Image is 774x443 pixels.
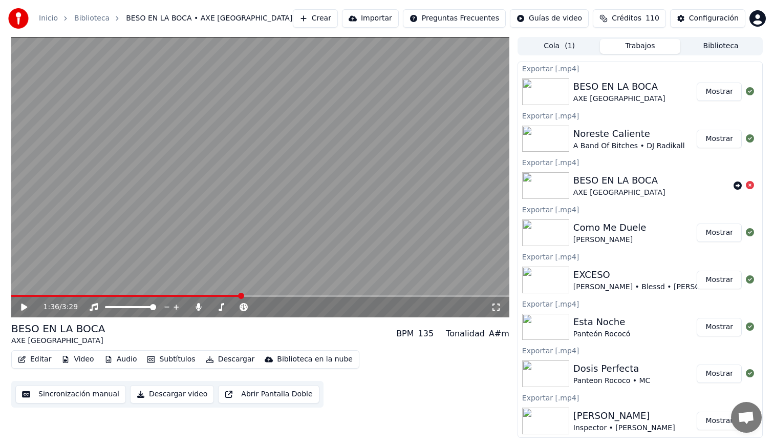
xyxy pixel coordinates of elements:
button: Mostrar [697,412,742,430]
div: [PERSON_NAME] [573,235,647,245]
div: 135 [418,328,434,340]
span: BESO EN LA BOCA • AXE [GEOGRAPHIC_DATA] [126,13,292,24]
div: Biblioteca en la nube [277,354,353,365]
button: Crear [293,9,338,28]
div: [PERSON_NAME] [573,409,675,423]
button: Mostrar [697,318,742,336]
div: A Band Of Bitches • DJ Radikall [573,141,685,151]
div: Noreste Caliente [573,127,685,141]
a: Biblioteca [74,13,110,24]
div: Inspector • [PERSON_NAME] [573,423,675,433]
button: Mostrar [697,365,742,383]
div: Exportar [.mp4] [518,62,762,74]
span: Créditos [612,13,641,24]
div: Chat abierto [731,402,762,433]
button: Subtítulos [143,352,199,367]
div: BPM [396,328,414,340]
a: Inicio [39,13,58,24]
button: Trabajos [600,39,681,54]
button: Créditos110 [593,9,666,28]
button: Importar [342,9,399,28]
div: BESO EN LA BOCA [573,173,665,188]
nav: breadcrumb [39,13,292,24]
div: Esta Noche [573,315,630,329]
div: EXCESO [573,268,733,282]
span: 110 [646,13,659,24]
div: / [44,302,68,312]
div: Exportar [.mp4] [518,109,762,122]
button: Mostrar [697,83,742,101]
div: AXE [GEOGRAPHIC_DATA] [573,94,665,104]
button: Abrir Pantalla Doble [218,385,319,404]
button: Mostrar [697,130,742,148]
div: A#m [489,328,509,340]
span: 1:36 [44,302,59,312]
button: Cola [519,39,600,54]
span: ( 1 ) [565,41,575,51]
div: Tonalidad [446,328,485,340]
div: [PERSON_NAME] • Blessd • [PERSON_NAME] [573,282,733,292]
div: BESO EN LA BOCA [573,79,665,94]
div: Exportar [.mp4] [518,344,762,356]
img: youka [8,8,29,29]
div: BESO EN LA BOCA [11,321,105,336]
button: Configuración [670,9,745,28]
button: Descargar video [130,385,214,404]
div: AXE [GEOGRAPHIC_DATA] [11,336,105,346]
button: Editar [14,352,55,367]
div: Exportar [.mp4] [518,297,762,310]
div: Como Me Duele [573,220,647,235]
button: Video [57,352,98,367]
button: Mostrar [697,224,742,242]
button: Preguntas Frecuentes [403,9,506,28]
div: Exportar [.mp4] [518,250,762,263]
button: Biblioteca [680,39,761,54]
button: Audio [100,352,141,367]
div: Panteón Rococó [573,329,630,339]
div: Configuración [689,13,739,24]
div: Exportar [.mp4] [518,203,762,215]
span: 3:29 [62,302,78,312]
div: Dosis Perfecta [573,361,650,376]
button: Guías de video [510,9,589,28]
div: Panteon Rococo • MC [573,376,650,386]
div: Exportar [.mp4] [518,156,762,168]
button: Mostrar [697,271,742,289]
button: Sincronización manual [15,385,126,404]
button: Descargar [202,352,259,367]
div: Exportar [.mp4] [518,391,762,404]
div: AXE [GEOGRAPHIC_DATA] [573,188,665,198]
